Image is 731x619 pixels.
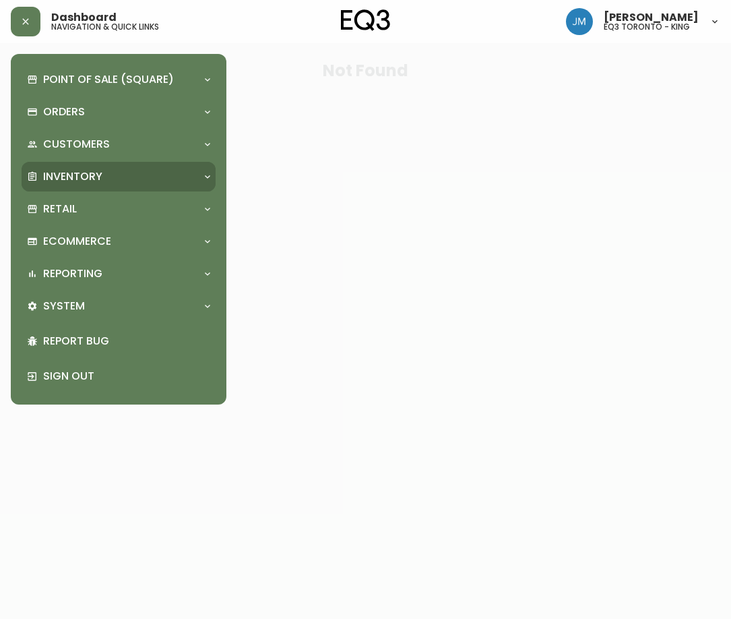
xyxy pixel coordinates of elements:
img: b88646003a19a9f750de19192e969c24 [566,8,593,35]
div: Reporting [22,259,216,289]
p: Retail [43,202,77,216]
p: Sign Out [43,369,210,384]
span: Dashboard [51,12,117,23]
p: Ecommerce [43,234,111,249]
div: Customers [22,129,216,159]
p: Inventory [43,169,102,184]
h5: navigation & quick links [51,23,159,31]
div: Sign Out [22,359,216,394]
p: Customers [43,137,110,152]
p: System [43,299,85,314]
div: Retail [22,194,216,224]
img: logo [341,9,391,31]
div: System [22,291,216,321]
div: Point of Sale (Square) [22,65,216,94]
p: Report Bug [43,334,210,349]
div: Orders [22,97,216,127]
div: Inventory [22,162,216,191]
p: Reporting [43,266,102,281]
p: Orders [43,105,85,119]
div: Report Bug [22,324,216,359]
span: [PERSON_NAME] [604,12,699,23]
div: Ecommerce [22,227,216,256]
h5: eq3 toronto - king [604,23,690,31]
p: Point of Sale (Square) [43,72,174,87]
